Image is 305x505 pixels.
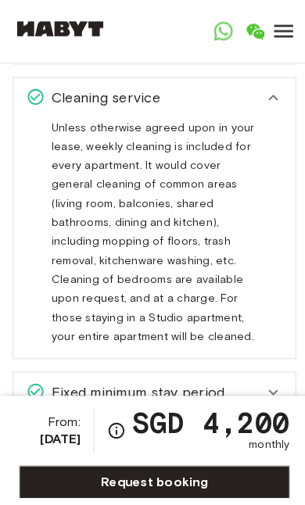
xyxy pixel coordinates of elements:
[13,77,292,116] div: Cleaning service
[106,416,124,435] svg: Check cost overview for full price breakdown. Please note that discounts apply to new joiners onl...
[19,408,80,442] span: From:
[246,432,286,447] span: monthly
[45,87,158,107] span: Cleaning service
[19,460,286,492] a: Request booking
[45,378,222,398] span: Fixed minimum stay period
[40,426,80,441] b: [DATE]
[51,120,251,352] span: Unless otherwise agreed upon in your lease, weekly cleaning is included for every apartment. It w...
[13,21,106,37] img: Habyt
[13,368,292,407] div: Fixed minimum stay period
[131,403,286,432] span: SGD 4,200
